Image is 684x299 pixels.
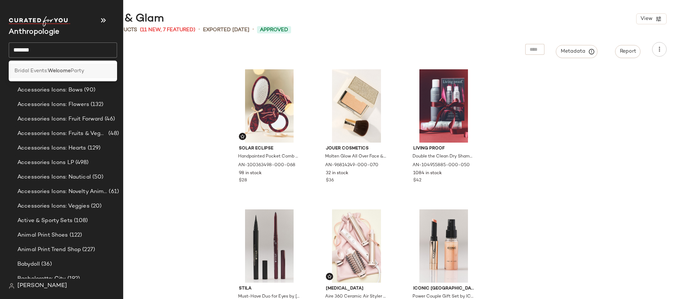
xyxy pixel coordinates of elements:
[325,153,386,160] span: Molten Glow All Over Face & Body Highlighter by Jouer Cosmetics in Gold at Anthropologie
[252,25,254,34] span: •
[17,246,81,254] span: Animal Print Trend Shop
[560,48,593,55] span: Metadata
[407,69,480,143] img: 104955885_050_a
[320,69,393,143] img: 96814249_070_b
[17,275,66,283] span: Bachelorette: City
[238,153,299,160] span: Handpainted Pocket Comb by Solar Eclipse in Pink, Women's at Anthropologie
[17,130,107,138] span: Accessories Icons: Fruits & Veggies
[239,286,300,292] span: Stila
[48,67,71,75] b: Welcome
[413,286,474,292] span: ICONIC [GEOGRAPHIC_DATA]
[17,115,103,123] span: Accessories Icons: Fruit Forward
[556,45,598,58] button: Metadata
[17,86,83,94] span: Accessories Icons: Bows
[81,246,95,254] span: (227)
[233,209,306,283] img: 104689518_050_b
[17,202,90,210] span: Accessories Icons: Veggies
[107,130,119,138] span: (48)
[17,173,91,181] span: Accessories Icons: Nautical
[413,153,474,160] span: Double the Clean Dry Shampoo Set by Living Proof in Purple, Women's at Anthropologie
[326,146,387,152] span: Jouer Cosmetics
[17,144,86,152] span: Accessories Icons: Hearts
[71,67,84,75] span: Party
[17,101,89,109] span: Accessories Icons: Flowers
[9,16,70,26] img: cfy_white_logo.C9jOOHJF.svg
[413,177,422,184] span: $42
[103,115,115,123] span: (46)
[74,159,89,167] span: (498)
[239,177,247,184] span: $28
[17,282,67,290] span: [PERSON_NAME]
[14,67,48,75] span: Bridal Events:
[239,146,300,152] span: Solar Eclipse
[17,188,107,196] span: Accessories Icons: Novelty Animal
[619,49,636,54] span: Report
[240,134,245,139] img: svg%3e
[407,209,480,283] img: 104238340_066_b
[17,159,74,167] span: Accessories Icons LP
[89,101,104,109] span: (132)
[413,170,442,177] span: 1084 in stock
[233,69,306,143] img: 100363498_068_a11
[17,231,68,239] span: Animal Print Shoes
[90,202,102,210] span: (20)
[140,26,195,34] span: (11 New, 7 Featured)
[83,86,95,94] span: (90)
[40,260,52,269] span: (36)
[203,26,249,34] p: Exported [DATE]
[260,26,288,34] span: Approved
[615,45,641,58] button: Report
[91,173,104,181] span: (50)
[66,275,80,283] span: (192)
[413,146,474,152] span: Living Proof
[326,286,387,292] span: [MEDICAL_DATA]
[9,283,14,289] img: svg%3e
[238,162,295,169] span: AN-100363498-000-068
[72,217,88,225] span: (108)
[17,217,72,225] span: Active & Sporty Sets
[640,16,652,22] span: View
[68,231,82,239] span: (122)
[636,13,667,24] button: View
[320,209,393,283] img: 95045191_066_a
[107,188,119,196] span: (61)
[327,274,332,279] img: svg%3e
[326,177,334,184] span: $36
[326,170,348,177] span: 32 in stock
[86,144,101,152] span: (129)
[9,28,59,36] span: Current Company Name
[239,170,262,177] span: 98 in stock
[198,25,200,34] span: •
[325,162,378,169] span: AN-96814249-000-070
[17,260,40,269] span: Babydoll
[413,162,470,169] span: AN-104955885-000-050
